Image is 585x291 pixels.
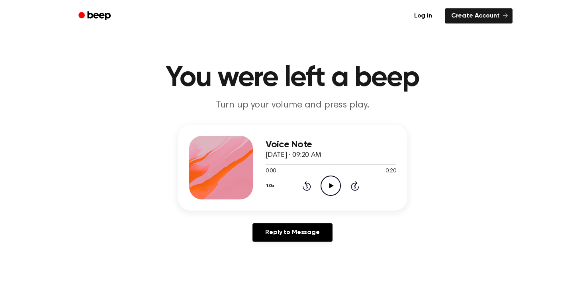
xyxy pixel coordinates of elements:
[445,8,513,23] a: Create Account
[266,167,276,176] span: 0:00
[266,152,321,159] span: [DATE] · 09:20 AM
[266,139,396,150] h3: Voice Note
[252,223,332,242] a: Reply to Message
[89,64,497,92] h1: You were left a beep
[406,7,440,25] a: Log in
[73,8,118,24] a: Beep
[140,99,446,112] p: Turn up your volume and press play.
[385,167,396,176] span: 0:20
[266,179,278,193] button: 1.0x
